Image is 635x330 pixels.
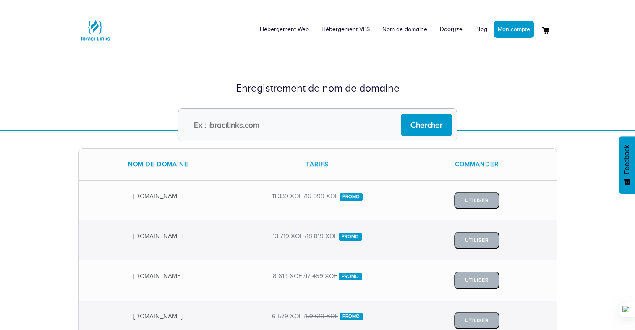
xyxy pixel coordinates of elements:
a: Logo Ibraci Links [78,6,112,47]
button: Utiliser [454,232,499,249]
del: 17 459 XOF [305,272,337,279]
a: Blog [469,17,494,42]
span: Promo [340,313,363,320]
div: [DOMAIN_NAME] [79,260,238,292]
span: Promo [339,273,362,280]
span: Feedback [623,145,631,174]
div: Nom de domaine [79,149,238,180]
button: Feedback - Afficher l’enquête [619,136,635,194]
div: 13 719 XOF / [238,220,397,252]
div: Tarifs [238,149,397,180]
a: Dooryze [434,17,469,42]
span: Promo [340,193,363,201]
div: Commander [397,149,556,180]
del: 59 619 XOF [306,313,338,320]
del: 18 819 XOF [306,233,337,239]
a: Hébergement VPS [315,17,376,42]
input: Chercher [401,114,452,136]
div: 8 619 XOF / [238,260,397,292]
a: Nom de domaine [376,17,434,42]
div: [DOMAIN_NAME] [79,181,238,212]
img: Logo Ibraci Links [78,13,112,47]
button: Utiliser [454,272,499,289]
div: 11 339 XOF / [238,181,397,212]
a: Hébergement Web [253,17,315,42]
del: 16 099 XOF [306,193,338,199]
div: Enregistrement de nom de domaine [78,81,557,96]
button: Utiliser [454,192,499,209]
div: [DOMAIN_NAME] [79,220,238,252]
button: Utiliser [454,312,499,329]
span: Promo [339,233,362,241]
a: Mon compte [494,21,534,38]
input: Ex : ibracilinks.com [178,108,457,141]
